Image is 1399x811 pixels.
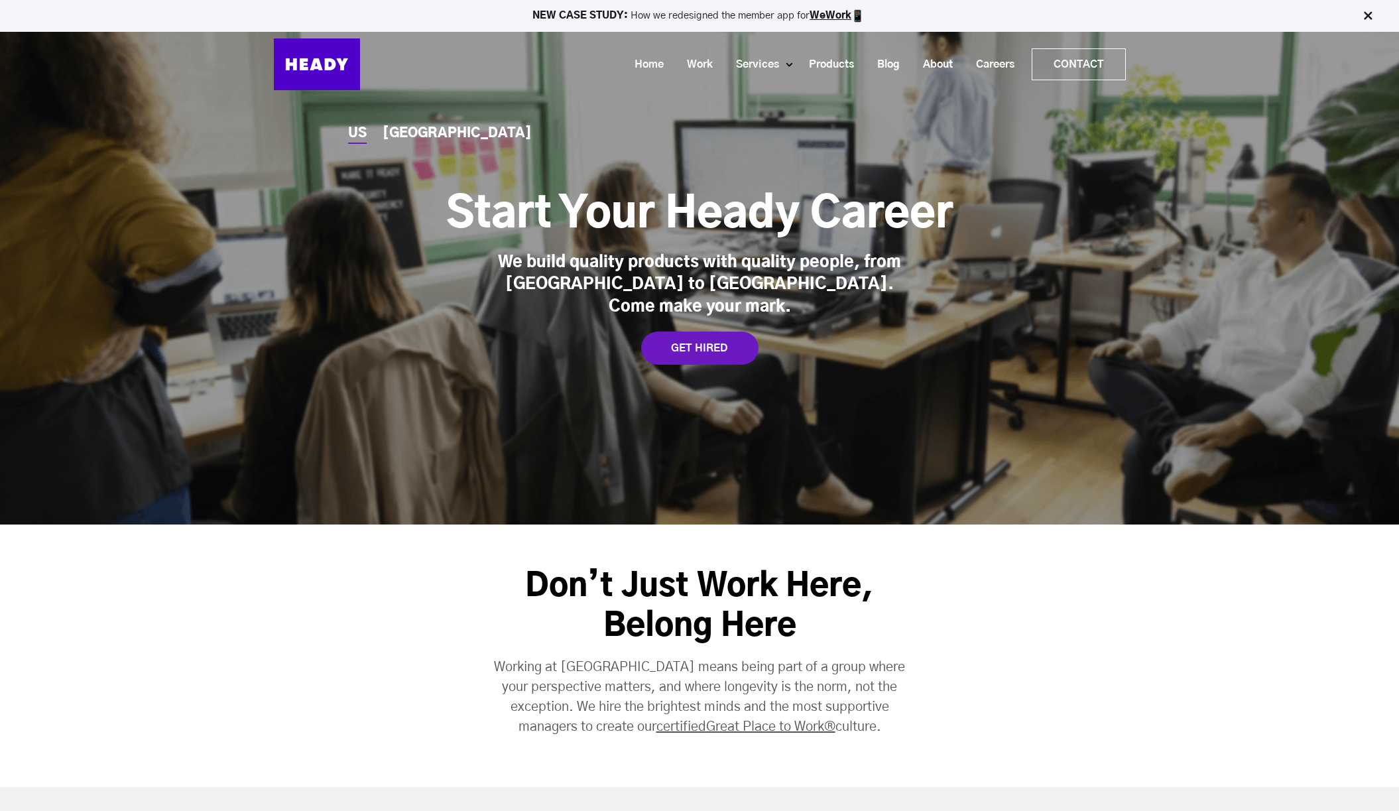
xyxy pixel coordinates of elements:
[494,252,905,319] div: We build quality products with quality people, from [GEOGRAPHIC_DATA] to [GEOGRAPHIC_DATA]. Come ...
[1361,9,1374,23] img: Close Bar
[810,11,851,21] a: WeWork
[274,38,360,90] img: Heady_Logo_Web-01 (1)
[851,9,865,23] img: app emoji
[373,48,1126,80] div: Navigation Menu
[532,11,631,21] strong: NEW CASE STUDY:
[618,52,670,77] a: Home
[446,188,953,241] h1: Start Your Heady Career
[1032,49,1125,80] a: Contact
[641,332,759,365] a: GET HIRED
[656,720,835,733] a: certifiedGreat Place to Work®
[494,660,905,733] span: Working at [GEOGRAPHIC_DATA] means being part of a group where your perspective matters, and wher...
[706,720,824,733] span: Great Place to Work
[469,567,930,647] h3: Don’t Just Work Here, Belong Here
[383,127,532,141] a: [GEOGRAPHIC_DATA]
[861,52,906,77] a: Blog
[959,52,1021,77] a: Careers
[792,52,861,77] a: Products
[670,52,719,77] a: Work
[6,9,1393,23] p: How we redesigned the member app for
[348,127,367,141] a: US
[719,52,786,77] a: Services
[906,52,959,77] a: About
